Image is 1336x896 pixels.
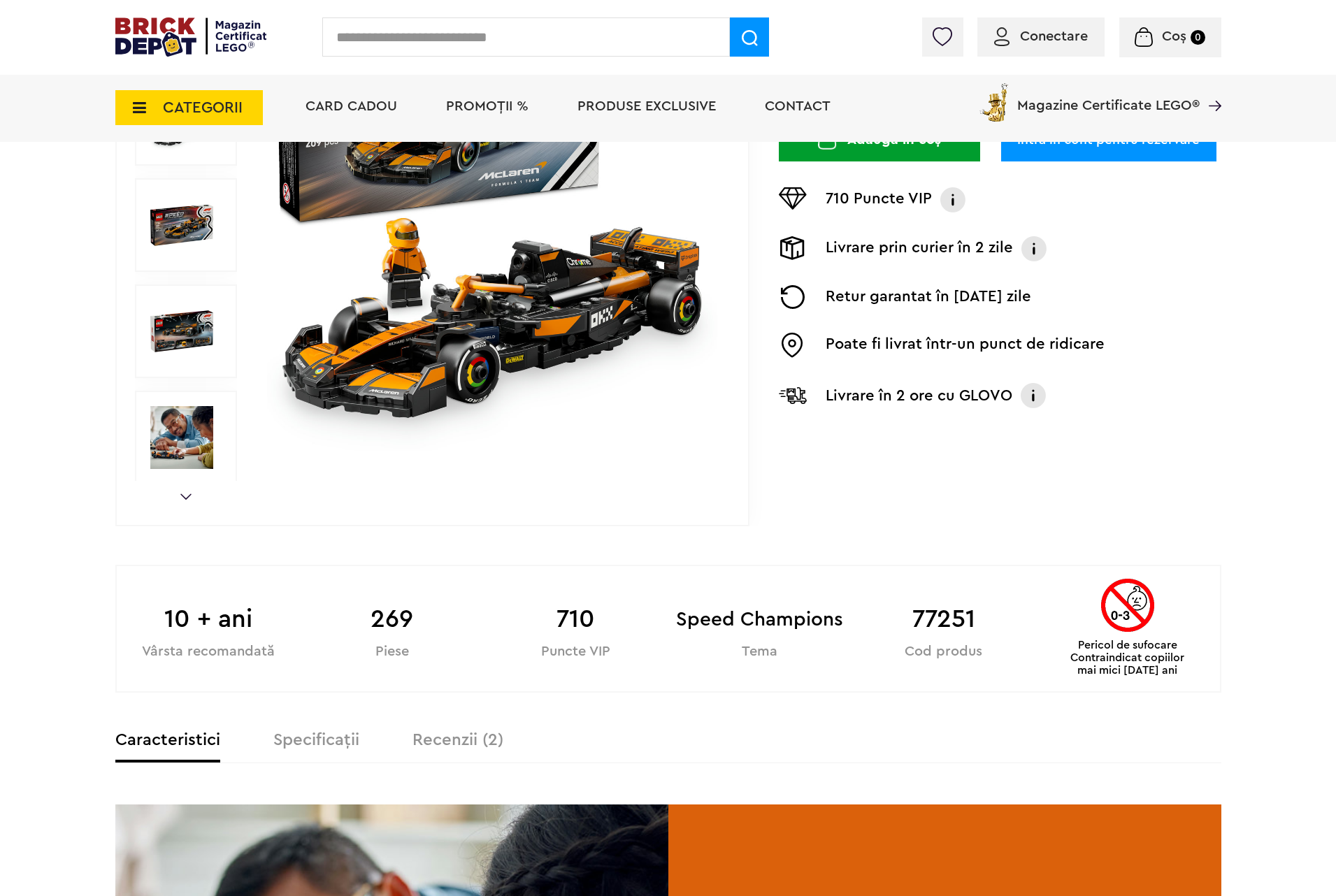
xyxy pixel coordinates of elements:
span: Coș [1162,29,1186,43]
span: Magazine Certificate LEGO® [1017,80,1200,113]
img: Returnare [779,285,807,309]
b: 269 [300,600,484,638]
div: Cod produs [852,645,1035,658]
b: 77251 [852,600,1035,638]
a: PROMOȚII % [446,99,529,113]
div: Pericol de sufocare Contraindicat copiilor mai mici [DATE] ani [1062,579,1193,677]
a: Next [180,493,192,500]
div: Tema [668,645,852,658]
a: Produse exclusive [577,99,716,113]
b: 10 + ani [117,600,301,638]
img: Info VIP [939,187,967,212]
a: Conectare [994,29,1088,43]
img: LEGO Speed Champions Masina de curse McLaren F1® Team MCL38 [150,406,213,469]
b: Speed Champions [668,600,852,638]
img: Easybox [779,333,807,358]
p: Livrare în 2 ore cu GLOVO [826,384,1012,407]
img: Seturi Lego Masina de curse McLaren F1® Team MCL38 [150,300,213,363]
p: Retur garantat în [DATE] zile [826,285,1031,309]
a: Card Cadou [306,99,397,113]
img: Masina de curse McLaren F1® Team MCL38 LEGO 77251 [150,194,213,256]
p: 710 Puncte VIP [826,187,932,212]
img: Info livrare prin curier [1020,236,1048,261]
a: Contact [765,99,831,113]
label: Caracteristici [115,732,220,749]
img: Livrare [779,236,807,260]
b: 710 [484,600,668,638]
div: Piese [300,645,484,658]
a: Magazine Certificate LEGO® [1200,80,1221,94]
img: Livrare Glovo [779,386,807,404]
label: Recenzii (2) [412,732,503,749]
div: Vârsta recomandată [117,645,301,658]
p: Livrare prin curier în 2 zile [826,236,1013,261]
span: Conectare [1020,29,1088,43]
img: Info livrare cu GLOVO [1019,382,1047,410]
div: Puncte VIP [484,645,668,658]
img: Puncte VIP [779,187,807,210]
span: CATEGORII [163,100,243,115]
small: 0 [1191,30,1205,45]
p: Poate fi livrat într-un punct de ridicare [826,333,1105,358]
label: Specificații [273,732,359,749]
